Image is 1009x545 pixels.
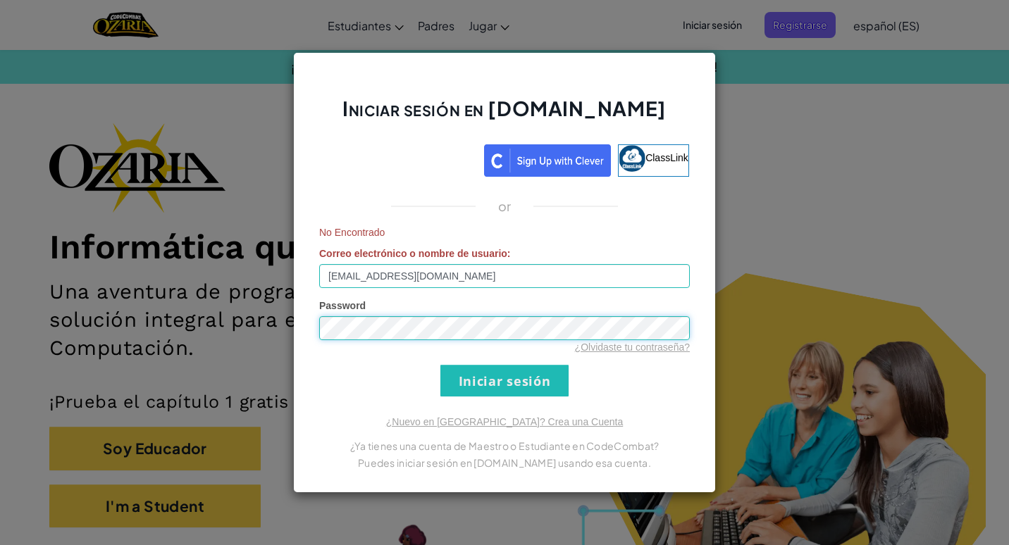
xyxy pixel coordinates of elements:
[645,152,688,163] span: ClassLink
[319,248,507,259] span: Correo electrónico o nombre de usuario
[319,300,366,311] span: Password
[498,198,512,215] p: or
[386,416,623,427] a: ¿Nuevo en [GEOGRAPHIC_DATA]? Crea una Cuenta
[319,225,690,239] span: No Encontrado
[575,342,690,353] a: ¿Olvidaste tu contraseña?
[319,246,511,261] label: :
[313,143,484,174] iframe: Botón Iniciar sesión con Google
[484,144,611,177] img: clever_sso_button@2x.png
[319,95,690,136] h2: Iniciar sesión en [DOMAIN_NAME]
[440,365,569,396] input: Iniciar sesión
[319,454,690,471] p: Puedes iniciar sesión en [DOMAIN_NAME] usando esa cuenta.
[619,145,645,172] img: classlink-logo-small.png
[319,437,690,454] p: ¿Ya tienes una cuenta de Maestro o Estudiante en CodeCombat?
